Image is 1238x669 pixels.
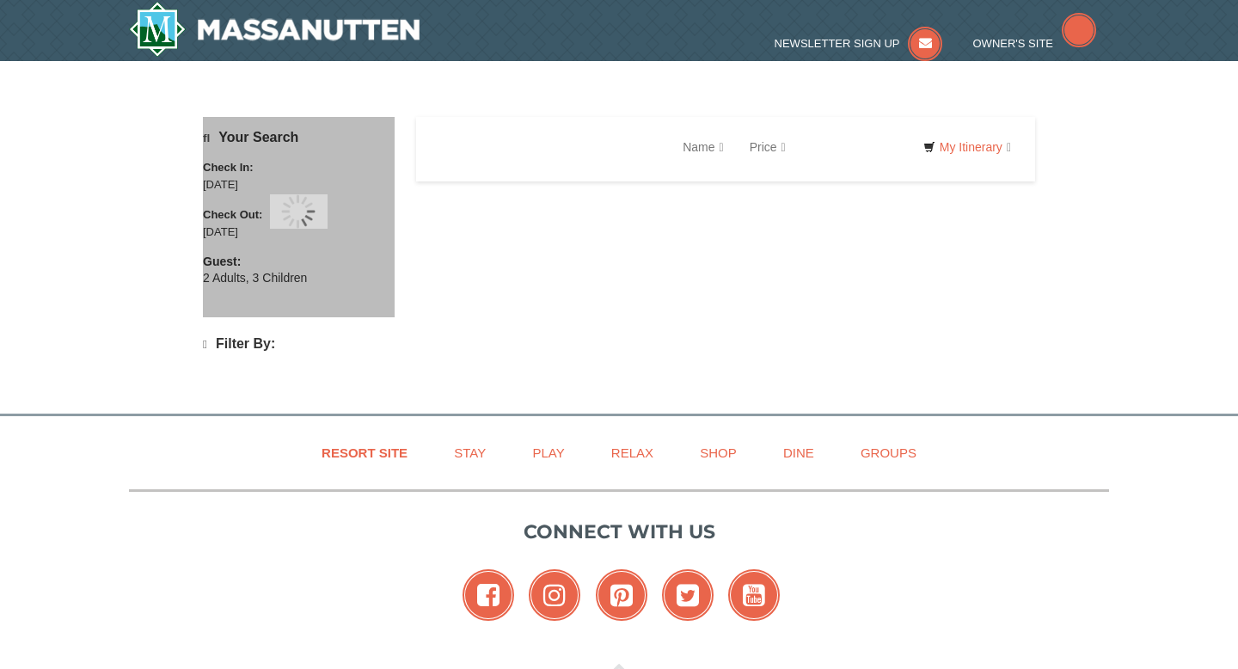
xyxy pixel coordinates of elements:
[670,130,736,164] a: Name
[129,2,420,57] img: Massanutten Resort Logo
[839,433,938,472] a: Groups
[432,433,507,472] a: Stay
[973,37,1097,50] a: Owner's Site
[511,433,585,472] a: Play
[762,433,836,472] a: Dine
[129,518,1109,546] p: Connect with us
[300,433,429,472] a: Resort Site
[678,433,758,472] a: Shop
[203,336,395,353] h4: Filter By:
[775,37,900,50] span: Newsletter Sign Up
[737,130,799,164] a: Price
[912,134,1022,160] a: My Itinerary
[590,433,675,472] a: Relax
[281,194,316,229] img: wait gif
[775,37,943,50] a: Newsletter Sign Up
[973,37,1054,50] span: Owner's Site
[129,2,420,57] a: Massanutten Resort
